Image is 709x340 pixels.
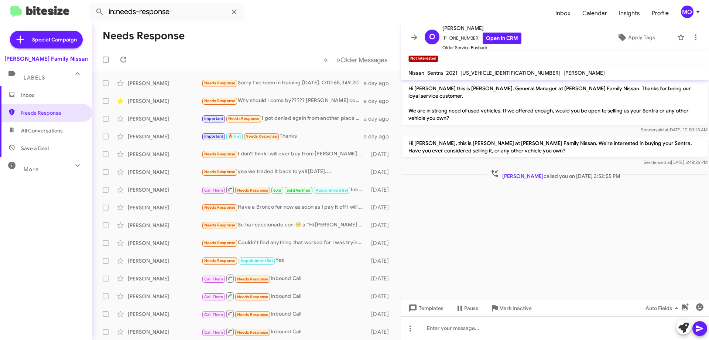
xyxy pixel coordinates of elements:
[204,188,223,193] span: Call Them
[204,98,236,103] span: Needs Response
[228,134,241,139] span: 🔥 Hot
[655,127,668,132] span: said at
[403,82,708,125] p: Hi [PERSON_NAME] this is [PERSON_NAME], General Manager at [PERSON_NAME] Family Nissan. Thanks fo...
[316,188,348,193] span: Appointment Set
[367,204,395,211] div: [DATE]
[364,133,395,140] div: a day ago
[4,55,88,63] div: [PERSON_NAME] Family Nissan
[598,31,674,44] button: Apply Tags
[237,188,268,193] span: Needs Response
[202,292,367,301] div: Inbound Call
[645,302,681,315] span: Auto Fields
[202,309,367,319] div: Inbound Call
[202,132,364,141] div: Thanks
[128,133,202,140] div: [PERSON_NAME]
[128,186,202,193] div: [PERSON_NAME]
[128,239,202,247] div: [PERSON_NAME]
[408,70,424,76] span: Nissan
[103,30,185,42] h1: Needs Response
[24,166,39,173] span: More
[21,145,49,152] span: Save a Deal
[367,168,395,176] div: [DATE]
[32,36,77,43] span: Special Campaign
[613,3,646,24] a: Insights
[646,3,675,24] span: Profile
[228,116,260,121] span: Needs Response
[367,151,395,158] div: [DATE]
[367,293,395,300] div: [DATE]
[204,258,236,263] span: Needs Response
[21,91,84,99] span: Inbox
[407,302,443,315] span: Templates
[273,188,282,193] span: Sold
[502,173,544,179] span: [PERSON_NAME]
[287,188,311,193] span: Sold Verified
[340,56,387,64] span: Older Messages
[367,275,395,282] div: [DATE]
[367,310,395,318] div: [DATE]
[202,256,367,265] div: Yes
[202,221,367,229] div: Se ha reaccionado con 😒 a “Hi [PERSON_NAME] this is [PERSON_NAME], General Manager at [PERSON_NAM...
[24,74,45,81] span: Labels
[364,80,395,87] div: a day ago
[641,127,708,132] span: Sender [DATE] 10:50:23 AM
[128,151,202,158] div: [PERSON_NAME]
[202,239,367,247] div: Couldn't find anything that worked for I was trying to get
[484,302,538,315] button: Mark Inactive
[364,97,395,105] div: a day ago
[237,312,268,317] span: Needs Response
[237,294,268,299] span: Needs Response
[128,257,202,265] div: [PERSON_NAME]
[10,31,83,48] a: Special Campaign
[442,44,521,51] span: Older Service Buyback
[237,277,268,282] span: Needs Response
[442,24,521,33] span: [PERSON_NAME]
[487,169,623,180] span: called you on [DATE] 3:52:55 PM
[202,168,367,176] div: yea we traded it back to yall [DATE]....
[367,257,395,265] div: [DATE]
[204,294,223,299] span: Call Them
[460,70,561,76] span: [US_VEHICLE_IDENTIFICATION_NUMBER]
[128,168,202,176] div: [PERSON_NAME]
[320,52,392,67] nav: Page navigation example
[240,258,273,263] span: Appointment Set
[202,185,367,194] div: Inbound Call
[401,302,449,315] button: Templates
[204,169,236,174] span: Needs Response
[564,70,605,76] span: [PERSON_NAME]
[628,31,655,44] span: Apply Tags
[204,152,236,156] span: Needs Response
[202,274,367,283] div: Inbound Call
[336,55,340,64] span: »
[202,327,367,336] div: Inbound Call
[367,328,395,336] div: [DATE]
[202,79,364,87] div: Sorry I've been in training [DATE]. OTD 65,349.20
[202,150,367,158] div: I don't think i will ever buy from [PERSON_NAME] Family Nissan again. I just had a general bad ex...
[246,134,277,139] span: Needs Response
[204,240,236,245] span: Needs Response
[204,277,223,282] span: Call Them
[21,109,84,117] span: Needs Response
[681,6,693,18] div: MQ
[128,310,202,318] div: [PERSON_NAME]
[324,55,328,64] span: «
[499,302,532,315] span: Mark Inactive
[446,70,458,76] span: 2021
[367,239,395,247] div: [DATE]
[204,312,223,317] span: Call Them
[128,222,202,229] div: [PERSON_NAME]
[89,3,244,21] input: Search
[464,302,479,315] span: Pause
[332,52,392,67] button: Next
[319,52,332,67] button: Previous
[449,302,484,315] button: Pause
[204,205,236,210] span: Needs Response
[128,204,202,211] div: [PERSON_NAME]
[204,81,236,85] span: Needs Response
[204,223,236,228] span: Needs Response
[576,3,613,24] a: Calendar
[429,31,435,43] span: O
[427,70,443,76] span: Sentra
[204,134,223,139] span: Important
